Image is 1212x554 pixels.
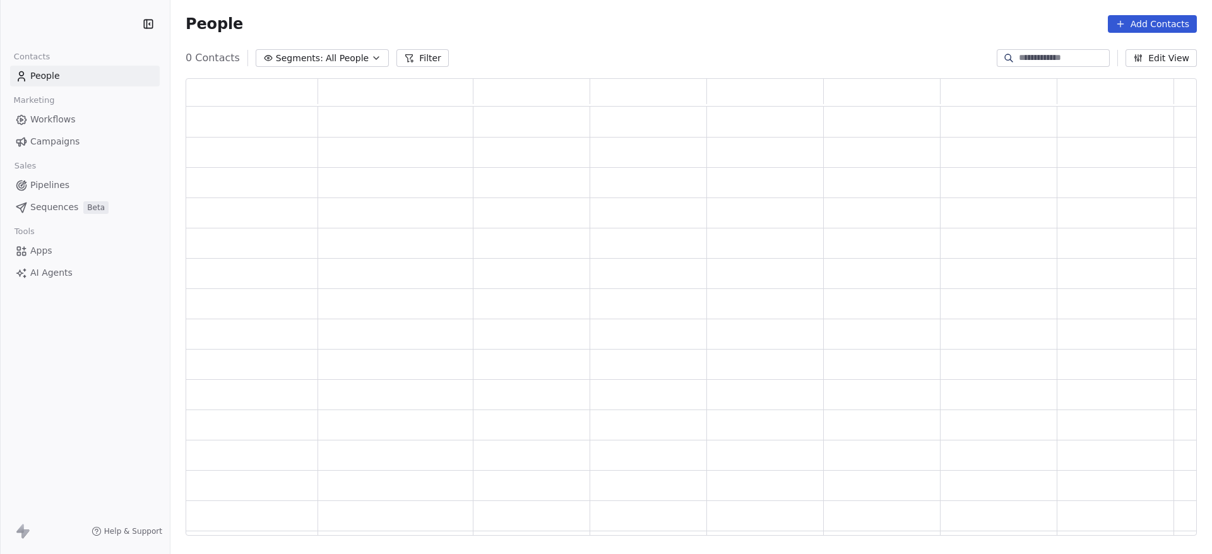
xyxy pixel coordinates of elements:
button: Add Contacts [1108,15,1197,33]
a: People [10,66,160,86]
span: Sequences [30,201,78,214]
span: Campaigns [30,135,80,148]
button: Edit View [1126,49,1197,67]
span: Workflows [30,113,76,126]
span: Pipelines [30,179,69,192]
span: Contacts [8,47,56,66]
a: Apps [10,240,160,261]
span: AI Agents [30,266,73,280]
a: SequencesBeta [10,197,160,218]
a: Help & Support [92,526,162,536]
span: All People [326,52,369,65]
span: Sales [9,156,42,175]
button: Filter [396,49,449,67]
a: Pipelines [10,175,160,196]
span: Beta [83,201,109,214]
a: AI Agents [10,262,160,283]
a: Campaigns [10,131,160,152]
span: Marketing [8,91,60,110]
a: Workflows [10,109,160,130]
span: Apps [30,244,52,257]
span: Tools [9,222,40,241]
span: People [30,69,60,83]
span: 0 Contacts [186,50,240,66]
span: People [186,15,243,33]
span: Segments: [276,52,323,65]
span: Help & Support [104,526,162,536]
